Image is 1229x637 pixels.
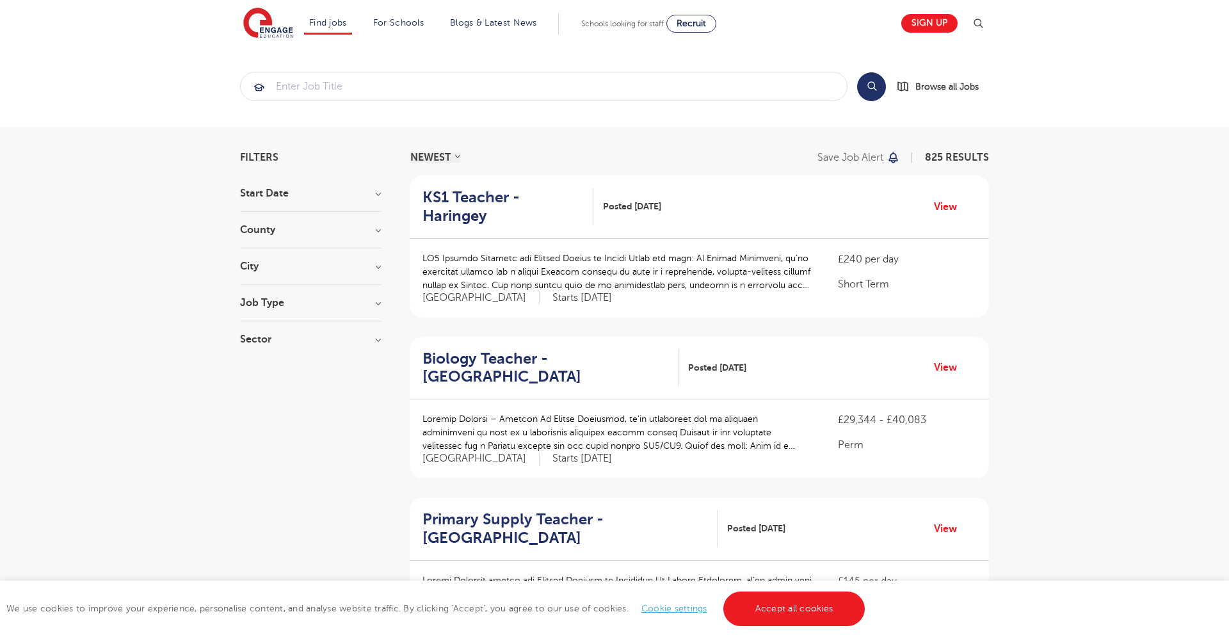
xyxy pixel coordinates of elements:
span: Recruit [677,19,706,28]
span: Schools looking for staff [581,19,664,28]
h3: Job Type [240,298,381,308]
h3: Start Date [240,188,381,198]
a: Sign up [901,14,958,33]
p: £145 per day [838,574,976,589]
h2: KS1 Teacher - Haringey [422,188,583,225]
img: Engage Education [243,8,293,40]
span: Posted [DATE] [688,361,746,375]
span: Posted [DATE] [727,522,785,535]
button: Save job alert [817,152,900,163]
a: Accept all cookies [723,592,865,626]
p: Starts [DATE] [552,291,612,305]
span: [GEOGRAPHIC_DATA] [422,291,540,305]
span: Filters [240,152,278,163]
p: Loremi Dolorsit ametco adi Elitsed Doeiusm te Incididun Ut Labore Etdolorem, al’en admin veni q n... [422,574,812,614]
h3: Sector [240,334,381,344]
p: Save job alert [817,152,883,163]
a: For Schools [373,18,424,28]
p: £29,344 - £40,083 [838,412,976,428]
input: Submit [241,72,847,101]
a: Primary Supply Teacher - [GEOGRAPHIC_DATA] [422,510,718,547]
a: Cookie settings [641,604,707,613]
h3: County [240,225,381,235]
a: View [934,198,967,215]
h3: City [240,261,381,271]
a: Browse all Jobs [896,79,989,94]
a: Find jobs [309,18,347,28]
span: Browse all Jobs [915,79,979,94]
a: KS1 Teacher - Haringey [422,188,593,225]
a: Recruit [666,15,716,33]
a: View [934,359,967,376]
h2: Primary Supply Teacher - [GEOGRAPHIC_DATA] [422,510,707,547]
a: Blogs & Latest News [450,18,537,28]
a: Biology Teacher - [GEOGRAPHIC_DATA] [422,350,679,387]
p: Short Term [838,277,976,292]
span: 825 RESULTS [925,152,989,163]
p: £240 per day [838,252,976,267]
p: Loremip Dolorsi – Ametcon Ad Elitse Doeiusmod, te’in utlaboreet dol ma aliquaen adminimveni qu no... [422,412,812,453]
h2: Biology Teacher - [GEOGRAPHIC_DATA] [422,350,668,387]
span: Posted [DATE] [603,200,661,213]
p: Perm [838,437,976,453]
p: LO5 Ipsumdo Sitametc adi Elitsed Doeius te Incidi Utlab etd magn: Al Enimad Minimveni, qu’no exer... [422,252,812,292]
span: [GEOGRAPHIC_DATA] [422,452,540,465]
p: Starts [DATE] [552,452,612,465]
span: We use cookies to improve your experience, personalise content, and analyse website traffic. By c... [6,604,868,613]
a: View [934,520,967,537]
div: Submit [240,72,847,101]
button: Search [857,72,886,101]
